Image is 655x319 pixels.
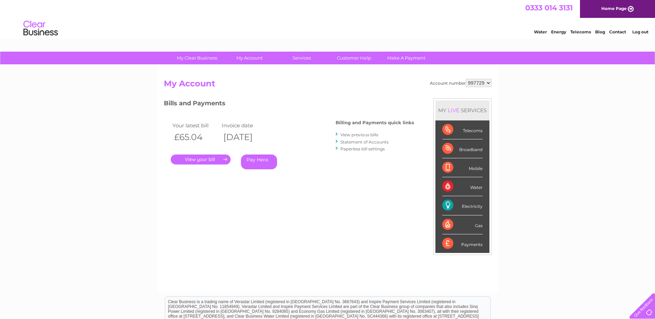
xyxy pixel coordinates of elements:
[609,29,626,34] a: Contact
[220,130,270,144] th: [DATE]
[525,3,573,12] a: 0333 014 3131
[220,121,270,130] td: Invoice date
[446,107,461,114] div: LIVE
[340,146,385,151] a: Paperless bill settings
[169,52,225,64] a: My Clear Business
[164,98,414,110] h3: Bills and Payments
[632,29,648,34] a: Log out
[378,52,435,64] a: Make A Payment
[595,29,605,34] a: Blog
[551,29,566,34] a: Energy
[171,130,220,144] th: £65.04
[336,120,414,125] h4: Billing and Payments quick links
[221,52,278,64] a: My Account
[570,29,591,34] a: Telecoms
[171,121,220,130] td: Your latest bill
[340,139,389,145] a: Statement of Accounts
[442,158,483,177] div: Mobile
[435,100,489,120] div: MY SERVICES
[241,155,277,169] a: Pay Here
[442,215,483,234] div: Gas
[442,234,483,253] div: Payments
[273,52,330,64] a: Services
[165,4,490,33] div: Clear Business is a trading name of Verastar Limited (registered in [GEOGRAPHIC_DATA] No. 3667643...
[340,132,378,137] a: View previous bills
[442,120,483,139] div: Telecoms
[164,79,492,92] h2: My Account
[534,29,547,34] a: Water
[326,52,382,64] a: Customer Help
[442,177,483,196] div: Water
[430,79,492,87] div: Account number
[171,155,231,164] a: .
[23,18,58,39] img: logo.png
[442,139,483,158] div: Broadband
[442,196,483,215] div: Electricity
